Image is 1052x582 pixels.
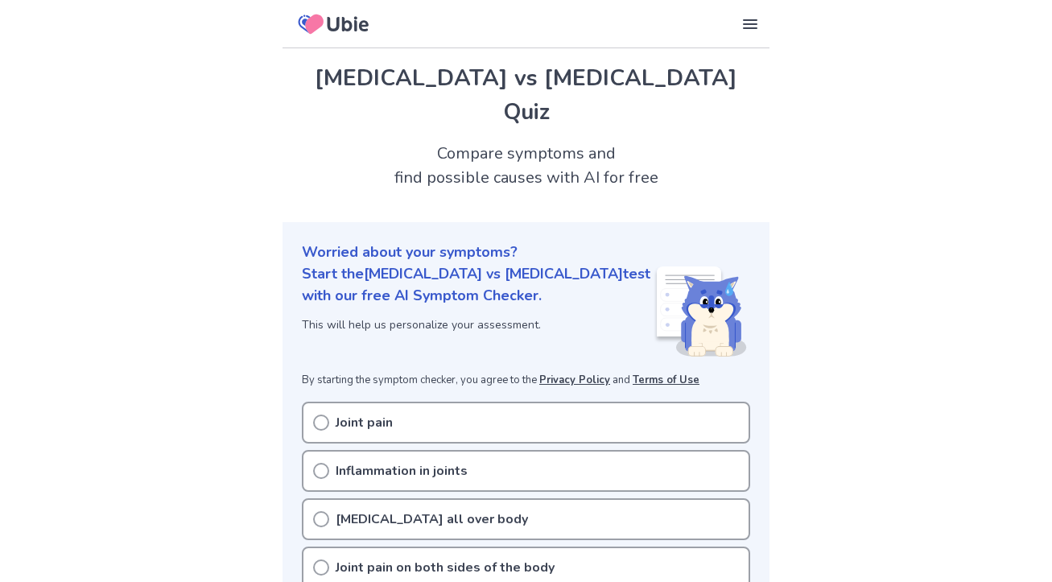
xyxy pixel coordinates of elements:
p: By starting the symptom checker, you agree to the and [302,373,750,389]
a: Terms of Use [633,373,699,387]
img: Shiba [654,266,747,357]
h1: [MEDICAL_DATA] vs [MEDICAL_DATA] Quiz [302,61,750,129]
a: Privacy Policy [539,373,610,387]
p: Worried about your symptoms? [302,241,750,263]
p: This will help us personalize your assessment. [302,316,654,333]
h2: Compare symptoms and find possible causes with AI for free [283,142,769,190]
p: Joint pain [336,413,393,432]
p: [MEDICAL_DATA] all over body [336,510,528,529]
p: Inflammation in joints [336,461,468,481]
p: Start the [MEDICAL_DATA] vs [MEDICAL_DATA] test with our free AI Symptom Checker. [302,263,654,307]
p: Joint pain on both sides of the body [336,558,555,577]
